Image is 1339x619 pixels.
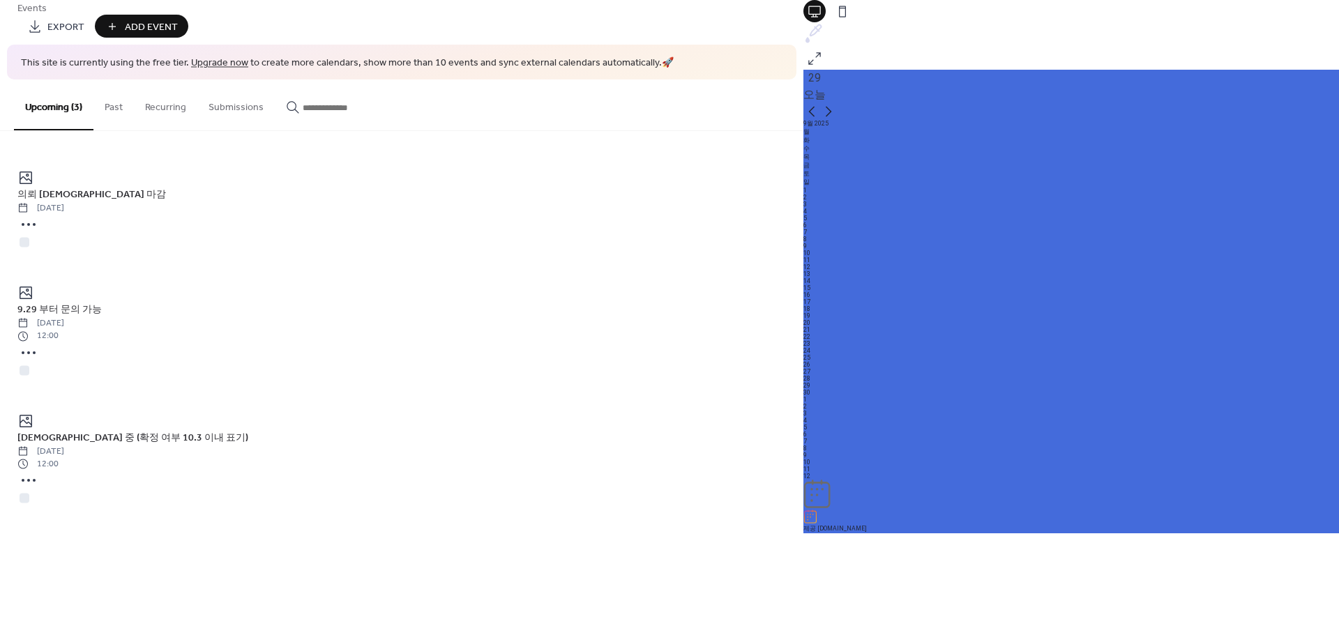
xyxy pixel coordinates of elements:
[803,333,1339,340] div: 22
[17,445,786,457] span: [DATE]
[17,187,166,201] span: 의뢰 [DEMOGRAPHIC_DATA] 마감
[803,326,1339,333] div: 21
[803,375,1339,382] div: 28
[17,330,786,342] span: 12:00
[803,128,1339,137] div: 월
[803,438,1339,445] div: 7
[803,222,1339,229] div: 6
[803,257,1339,263] div: 11
[803,194,1339,201] div: 2
[17,15,95,38] a: Export
[95,28,188,35] a: Add Event
[803,284,1339,291] div: 15
[803,137,1339,145] div: 화
[803,187,1339,194] div: 1
[803,417,1339,424] div: 4
[803,145,1339,153] div: 수
[803,208,1339,215] div: 4
[803,263,1339,270] div: 12
[803,466,1339,473] div: 11
[803,305,1339,312] div: 18
[803,403,1339,410] div: 2
[191,54,248,72] a: Upgrade now
[197,79,275,129] button: Submissions
[803,340,1339,347] div: 23
[93,79,134,129] button: Past
[803,319,1339,326] div: 20
[803,277,1339,284] div: 14
[47,20,84,35] span: Export
[817,525,867,532] a: [DOMAIN_NAME]
[799,66,831,107] button: 29오늘
[803,424,1339,431] div: 5
[21,56,674,70] span: This site is currently using the free tier. to create more calendars, show more than 10 events an...
[17,302,102,316] span: 9.29 부터 문의 가능
[17,430,248,445] span: [DEMOGRAPHIC_DATA] 중 (확정 여부 10.3 이내 표기)
[803,291,1339,298] div: 16
[803,298,1339,305] div: 17
[17,201,786,214] span: [DATE]
[803,347,1339,354] div: 24
[803,361,1339,368] div: 26
[803,312,1339,319] div: 19
[803,162,1339,170] div: 금
[803,178,1339,187] div: 일
[134,79,197,129] button: Recurring
[803,229,1339,236] div: 7
[803,452,1339,459] div: 9
[17,305,102,312] a: 9.29 부터 문의 가능
[14,79,93,130] button: Upcoming (3)
[803,431,1339,438] div: 6
[803,473,1339,480] div: 12
[803,170,1339,178] div: 토
[803,525,1339,533] div: 제공
[803,243,1339,250] div: 9
[803,445,1339,452] div: 8
[803,368,1339,375] div: 27
[803,236,1339,243] div: 8
[125,20,178,35] span: Add Event
[803,410,1339,417] div: 3
[803,201,1339,208] div: 3
[803,354,1339,361] div: 25
[803,250,1339,257] div: 10
[803,270,1339,277] div: 13
[17,458,786,471] span: 12:00
[803,215,1339,222] div: 5
[17,190,166,197] a: 의뢰 [DEMOGRAPHIC_DATA] 마감
[17,316,786,329] span: [DATE]
[803,153,1339,162] div: 목
[17,434,248,441] a: [DEMOGRAPHIC_DATA] 중 (확정 여부 10.3 이내 표기)
[803,396,1339,403] div: 1
[803,459,1339,466] div: 10
[803,389,1339,396] div: 30
[95,15,188,38] button: Add Event
[803,382,1339,389] div: 29
[803,120,1339,128] div: 9월 2025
